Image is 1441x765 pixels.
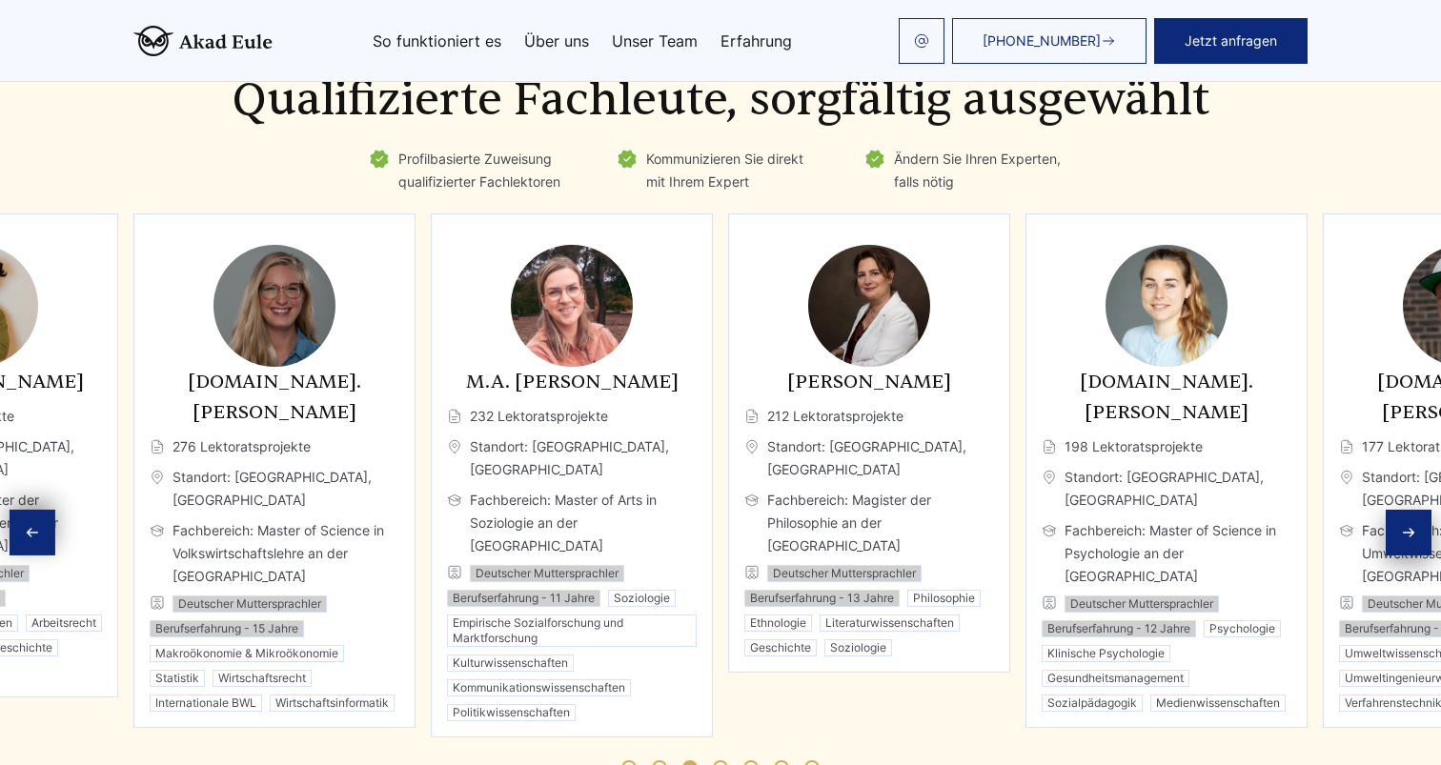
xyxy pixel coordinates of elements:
[150,645,344,662] li: Makroökonomie & Mikroökonomie
[447,654,574,672] li: Kulturwissenschaften
[447,405,697,428] span: 232 Lektoratsprojekte
[213,245,335,367] img: M.Sc. Mila Liebermann
[133,213,416,728] div: 3 / 11
[1042,695,1143,712] li: Sozialpädagogik
[524,33,589,49] a: Über uns
[728,213,1010,673] div: 5 / 11
[447,614,697,647] li: Empirische Sozialforschung und Marktforschung
[744,405,994,428] span: 212 Lektoratsprojekte
[824,639,892,656] li: Soziologie
[1386,510,1431,555] div: Next slide
[1042,367,1291,428] h3: [DOMAIN_NAME]. [PERSON_NAME]
[150,435,399,458] span: 276 Lektoratsprojekte
[447,367,697,397] h3: M.A. [PERSON_NAME]
[431,213,713,737] div: 4 / 11
[26,614,102,632] li: Arbeitsrecht
[616,148,825,193] li: Kommunizieren Sie direkt mit Ihrem Expert
[1042,519,1291,588] span: Fachbereich: Master of Science in Psychologie an der [GEOGRAPHIC_DATA]
[447,679,631,696] li: Kommunikationswissenschaften
[1065,595,1219,613] li: Deutscher Muttersprachler
[213,670,312,687] li: Wirtschaftsrecht
[608,590,676,607] li: Soziologie
[1106,245,1228,367] img: M.Sc. Anna Nowak
[10,510,55,555] div: Previous slide
[511,245,633,367] img: M.A. Julia Hartmann
[612,33,698,49] a: Unser Team
[744,489,994,557] span: Fachbereich: Magister der Philosophie an der [GEOGRAPHIC_DATA]
[1042,435,1291,458] span: 198 Lektoratsprojekte
[368,148,578,193] li: Profilbasierte Zuweisung qualifizierter Fachlektoren
[150,367,399,428] h3: [DOMAIN_NAME]. [PERSON_NAME]
[1025,213,1308,728] div: 6 / 11
[270,695,395,712] li: Wirtschaftsinformatik
[150,466,399,512] span: Standort: [GEOGRAPHIC_DATA], [GEOGRAPHIC_DATA]
[1204,620,1281,637] li: Psychologie
[1042,466,1291,512] span: Standort: [GEOGRAPHIC_DATA], [GEOGRAPHIC_DATA]
[150,519,399,588] span: Fachbereich: Master of Science in Volkswirtschaftslehre an der [GEOGRAPHIC_DATA]
[1042,620,1196,637] li: Berufserfahrung - 12 Jahre
[447,435,697,481] span: Standort: [GEOGRAPHIC_DATA], [GEOGRAPHIC_DATA]
[447,489,697,557] span: Fachbereich: Master of Arts in Soziologie an der [GEOGRAPHIC_DATA]
[744,639,817,656] li: Geschichte
[907,590,981,607] li: Philosophie
[150,670,205,687] li: Statistik
[952,18,1147,64] a: [PHONE_NUMBER]
[863,148,1073,193] li: Ändern Sie Ihren Experten, falls nötig
[820,614,960,632] li: Literaturwissenschaften
[1042,645,1170,662] li: Klinische Psychologie
[173,595,327,613] li: Deutscher Muttersprachler
[720,33,792,49] a: Erfahrung
[447,590,600,607] li: Berufserfahrung - 11 Jahre
[808,245,930,367] img: Dr. Eleanor Fischer
[133,73,1308,127] h2: Qualifizierte Fachleute, sorgfältig ausgewählt
[150,695,262,712] li: Internationale BWL
[744,435,994,481] span: Standort: [GEOGRAPHIC_DATA], [GEOGRAPHIC_DATA]
[744,590,900,607] li: Berufserfahrung - 13 Jahre
[983,33,1101,49] span: [PHONE_NUMBER]
[744,614,812,632] li: Ethnologie
[1042,670,1189,687] li: Gesundheitsmanagement
[744,367,994,397] h3: [PERSON_NAME]
[373,33,501,49] a: So funktioniert es
[150,620,304,637] li: Berufserfahrung - 15 Jahre
[447,704,576,721] li: Politikwissenschaften
[133,26,273,56] img: logo
[914,33,929,49] img: email
[1154,18,1308,64] button: Jetzt anfragen
[767,565,922,582] li: Deutscher Muttersprachler
[470,565,624,582] li: Deutscher Muttersprachler
[1150,695,1286,712] li: Medienwissenschaften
